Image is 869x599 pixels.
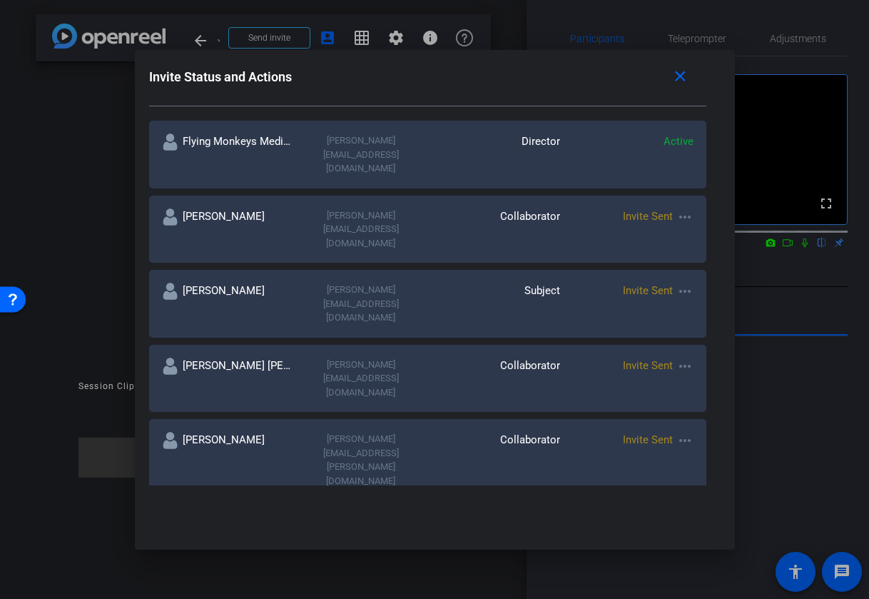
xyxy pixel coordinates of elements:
div: [PERSON_NAME] [162,432,295,488]
div: Collaborator [427,358,560,400]
div: Director [427,134,560,176]
mat-icon: more_horiz [676,283,693,300]
div: [PERSON_NAME][EMAIL_ADDRESS][PERSON_NAME][DOMAIN_NAME] [295,432,427,488]
mat-icon: close [671,68,689,86]
div: Collaborator [427,432,560,488]
mat-icon: more_horiz [676,432,693,449]
span: Invite Sent [623,284,673,297]
div: [PERSON_NAME][EMAIL_ADDRESS][DOMAIN_NAME] [295,283,427,325]
span: Active [664,135,693,148]
div: [PERSON_NAME] [PERSON_NAME] [162,358,295,400]
span: Invite Sent [623,433,673,446]
div: Flying Monkeys Media, LLC [162,134,295,176]
mat-icon: more_horiz [676,358,693,375]
div: [PERSON_NAME][EMAIL_ADDRESS][DOMAIN_NAME] [295,134,427,176]
div: Collaborator [427,208,560,251]
div: [PERSON_NAME] [162,208,295,251]
span: Invite Sent [623,210,673,223]
div: [PERSON_NAME] [162,283,295,325]
div: Subject [427,283,560,325]
mat-icon: more_horiz [676,208,693,226]
div: Invite Status and Actions [149,64,706,90]
div: [PERSON_NAME][EMAIL_ADDRESS][DOMAIN_NAME] [295,358,427,400]
span: Invite Sent [623,359,673,372]
div: [PERSON_NAME][EMAIL_ADDRESS][DOMAIN_NAME] [295,208,427,251]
